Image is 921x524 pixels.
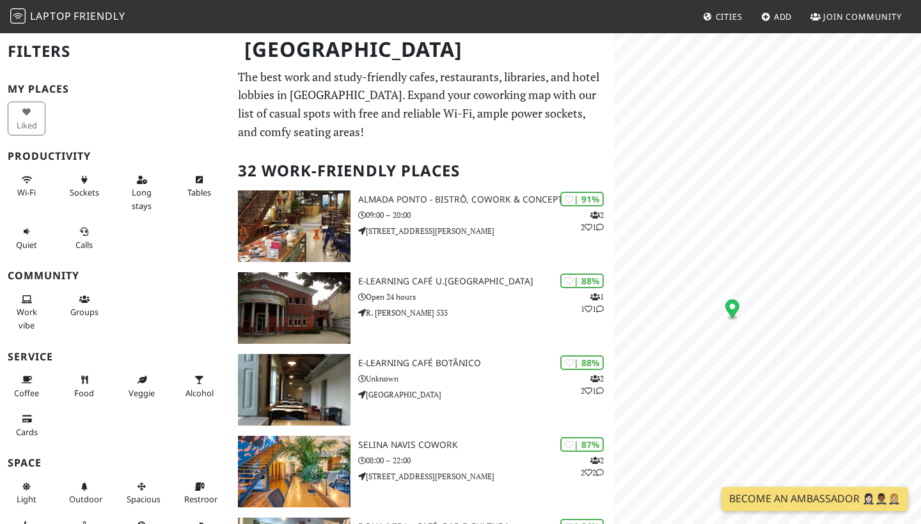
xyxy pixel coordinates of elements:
[65,369,103,403] button: Food
[65,169,103,203] button: Sockets
[698,5,748,28] a: Cities
[8,221,45,255] button: Quiet
[65,289,103,323] button: Groups
[560,274,604,288] div: | 88%
[180,169,218,203] button: Tables
[238,354,350,426] img: E-learning Café Botânico
[230,436,614,507] a: Selina Navis CoWork | 87% 222 Selina Navis CoWork 08:00 – 22:00 [STREET_ADDRESS][PERSON_NAME]
[74,9,125,23] span: Friendly
[581,373,604,397] p: 2 2 1
[581,291,604,315] p: 1 1 1
[8,408,45,442] button: Cards
[560,192,604,206] div: | 91%
[69,493,102,505] span: Outdoor area
[16,239,37,250] span: Quiet
[581,454,604,479] p: 2 2 2
[187,187,211,198] span: Work-friendly tables
[8,32,223,71] h2: Filters
[123,169,161,216] button: Long stays
[238,436,350,507] img: Selina Navis CoWork
[17,493,36,505] span: Natural light
[180,476,218,510] button: Restroom
[230,190,614,262] a: Almada Ponto - Bistrô, Cowork & Concept Store | 91% 221 Almada Ponto - Bistrô, Cowork & Concept S...
[8,289,45,335] button: Work vibe
[230,354,614,426] a: E-learning Café Botânico | 88% 221 E-learning Café Botânico Unknown [GEOGRAPHIC_DATA]
[358,358,614,369] h3: E-learning Café Botânico
[70,187,99,198] span: Power sockets
[123,369,161,403] button: Veggie
[132,187,152,211] span: Long stays
[8,150,223,162] h3: Productivity
[358,470,614,482] p: [STREET_ADDRESS][PERSON_NAME]
[75,239,93,250] span: Video/audio calls
[581,209,604,233] p: 2 2 1
[358,209,614,221] p: 09:00 – 20:00
[716,11,743,22] span: Cities
[8,169,45,203] button: Wi-Fi
[8,369,45,403] button: Coffee
[358,194,614,205] h3: Almada Ponto - Bistrô, Cowork & Concept Store
[358,454,614,466] p: 08:00 – 22:00
[358,307,614,319] p: R. [PERSON_NAME] 535
[8,351,223,363] h3: Service
[123,476,161,510] button: Spacious
[10,6,125,28] a: LaptopFriendly LaptopFriendly
[127,493,161,505] span: Spacious
[234,32,611,67] h1: [GEOGRAPHIC_DATA]
[129,387,155,399] span: Veggie
[10,8,26,24] img: LaptopFriendly
[774,11,792,22] span: Add
[184,493,222,505] span: Restroom
[238,151,606,190] h2: 32 Work-Friendly Places
[17,306,37,330] span: People working
[65,476,103,510] button: Outdoor
[238,68,606,141] p: The best work and study-friendly cafes, restaurants, libraries, and hotel lobbies in [GEOGRAPHIC_...
[358,276,614,287] h3: e-learning Café U.[GEOGRAPHIC_DATA]
[756,5,798,28] a: Add
[8,457,223,469] h3: Space
[725,299,739,320] div: Map marker
[30,9,72,23] span: Laptop
[70,306,98,318] span: Group tables
[358,225,614,237] p: [STREET_ADDRESS][PERSON_NAME]
[185,387,214,399] span: Alcohol
[14,387,39,399] span: Coffee
[17,187,36,198] span: Stable Wi-Fi
[560,437,604,452] div: | 87%
[721,487,908,511] a: Become an Ambassador 🤵🏻‍♀️🤵🏾‍♂️🤵🏼‍♀️
[238,190,350,262] img: Almada Ponto - Bistrô, Cowork & Concept Store
[8,270,223,282] h3: Community
[74,387,94,399] span: Food
[358,291,614,303] p: Open 24 hours
[65,221,103,255] button: Calls
[560,355,604,370] div: | 88%
[8,83,223,95] h3: My Places
[805,5,907,28] a: Join Community
[8,476,45,510] button: Light
[358,440,614,451] h3: Selina Navis CoWork
[823,11,902,22] span: Join Community
[238,272,350,344] img: e-learning Café U.Porto
[358,389,614,401] p: [GEOGRAPHIC_DATA]
[358,373,614,385] p: Unknown
[16,426,38,438] span: Credit cards
[180,369,218,403] button: Alcohol
[230,272,614,344] a: e-learning Café U.Porto | 88% 111 e-learning Café U.[GEOGRAPHIC_DATA] Open 24 hours R. [PERSON_NA...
